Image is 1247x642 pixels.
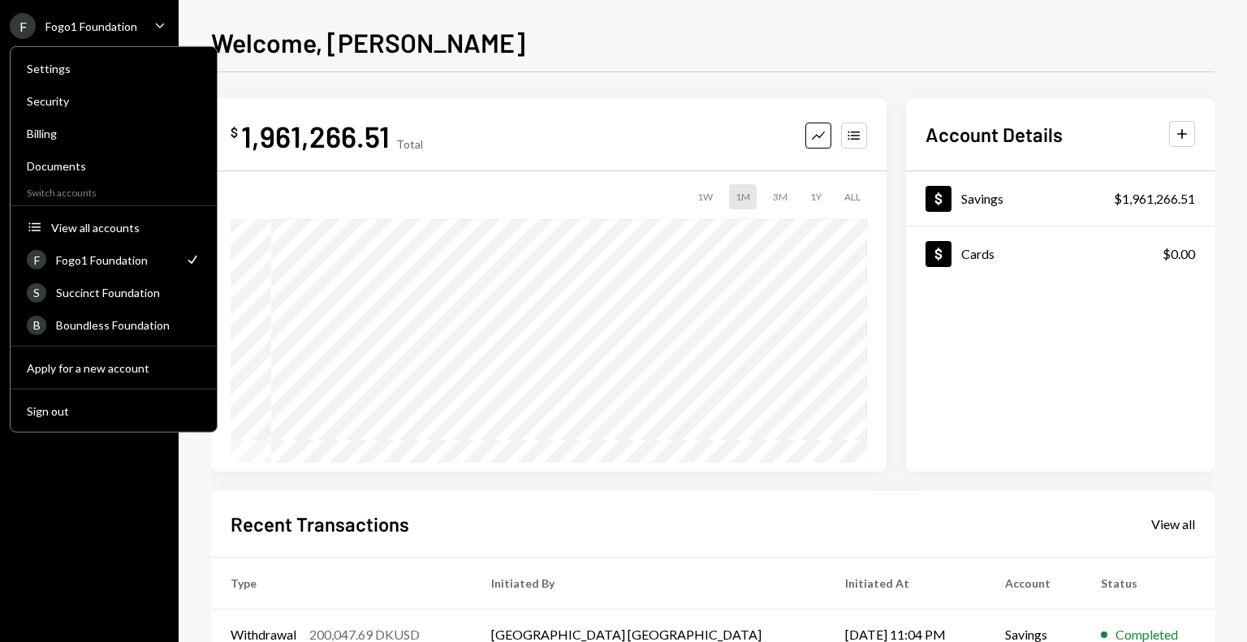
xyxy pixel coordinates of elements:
div: F [27,250,46,269]
a: BBoundless Foundation [17,310,210,339]
div: Fogo1 Foundation [56,252,175,266]
h2: Recent Transactions [231,511,409,537]
div: Succinct Foundation [56,286,201,299]
h1: Welcome, [PERSON_NAME] [211,26,525,58]
div: Fogo1 Foundation [45,19,137,33]
div: $ [231,124,238,140]
div: $0.00 [1163,244,1195,264]
div: Boundless Foundation [56,318,201,332]
th: Initiated By [472,557,826,609]
div: 1W [691,184,719,209]
div: View all accounts [51,220,201,234]
div: $1,961,266.51 [1114,189,1195,209]
div: F [10,13,36,39]
button: Sign out [17,397,210,426]
th: Type [211,557,472,609]
a: Settings [17,54,210,83]
div: 1Y [804,184,828,209]
th: Status [1081,557,1215,609]
h2: Account Details [926,121,1063,148]
button: View all accounts [17,213,210,243]
div: Savings [961,191,1003,206]
th: Account [986,557,1082,609]
div: 3M [766,184,794,209]
div: Cards [961,246,995,261]
div: Billing [27,127,201,140]
th: Initiated At [826,557,986,609]
div: Documents [27,159,201,173]
div: ALL [838,184,867,209]
div: Switch accounts [11,183,217,199]
div: Apply for a new account [27,360,201,374]
button: Apply for a new account [17,354,210,383]
div: Sign out [27,403,201,417]
div: Security [27,94,201,108]
a: Cards$0.00 [906,226,1215,281]
div: Settings [27,62,201,75]
a: View all [1151,515,1195,532]
div: Total [396,137,423,151]
div: S [27,282,46,302]
div: View all [1151,516,1195,532]
div: B [27,315,46,334]
a: Documents [17,151,210,180]
a: Security [17,86,210,115]
a: Savings$1,961,266.51 [906,171,1215,226]
div: 1M [729,184,757,209]
a: Billing [17,118,210,148]
div: 1,961,266.51 [241,118,390,154]
a: SSuccinct Foundation [17,278,210,307]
